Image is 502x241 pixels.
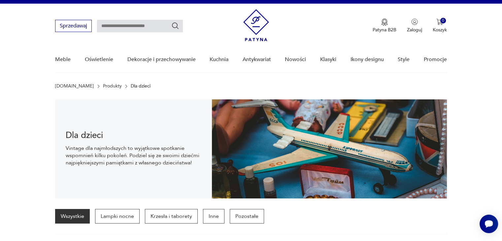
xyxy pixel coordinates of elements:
button: 0Koszyk [433,18,447,33]
p: Vintage dla najmłodszych to wyjątkowe spotkanie wspomnień kilku pokoleń. Podziel się ze swoimi dz... [66,145,201,166]
a: Antykwariat [243,47,271,72]
iframe: Smartsupp widget button [480,215,498,233]
p: Patyna B2B [373,27,396,33]
a: Produkty [103,84,122,89]
a: Nowości [285,47,306,72]
a: Sprzedawaj [55,24,92,29]
a: Kuchnia [210,47,228,72]
a: Style [398,47,410,72]
a: Promocje [424,47,447,72]
p: Dla dzieci [131,84,151,89]
img: Patyna - sklep z meblami i dekoracjami vintage [243,9,269,41]
a: Pozostałe [230,209,264,224]
a: Lampki nocne [95,209,140,224]
button: Szukaj [171,22,179,30]
img: dff5d79138fcd5443aa57302cb61cbc4.jpg [212,99,447,198]
button: Zaloguj [407,18,422,33]
img: Ikonka użytkownika [411,18,418,25]
h1: Dla dzieci [66,131,201,139]
a: Dekoracje i przechowywanie [127,47,195,72]
a: Meble [55,47,71,72]
p: Koszyk [433,27,447,33]
a: Oświetlenie [85,47,113,72]
p: Zaloguj [407,27,422,33]
a: Ikony designu [350,47,384,72]
img: Ikona koszyka [436,18,443,25]
a: Ikona medaluPatyna B2B [373,18,396,33]
img: Ikona medalu [381,18,388,26]
a: Inne [203,209,224,224]
a: [DOMAIN_NAME] [55,84,94,89]
button: Patyna B2B [373,18,396,33]
a: Wszystkie [55,209,90,224]
div: 0 [440,18,446,23]
a: Klasyki [320,47,336,72]
a: Krzesła i taborety [145,209,198,224]
button: Sprzedawaj [55,20,92,32]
